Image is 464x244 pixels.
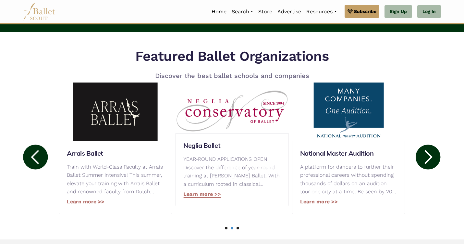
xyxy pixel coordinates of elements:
[229,5,256,19] a: Search
[130,47,334,65] h5: Featured Ballet Organizations
[300,199,338,205] a: Learn more >>
[183,191,221,198] a: Learn more >>
[225,227,227,229] a: 1
[183,141,280,150] a: Neglia Ballet
[300,149,397,158] a: National Master Audition
[417,5,441,18] a: Log In
[304,5,339,19] a: Resources
[59,83,172,141] img: Arrais Ballet logo
[275,5,304,19] a: Advertise
[348,8,353,15] img: gem.svg
[67,199,104,205] a: Learn more >>
[209,5,229,19] a: Home
[67,149,164,158] a: Arrais Ballet
[292,83,405,141] img: National Master Audition logo
[231,227,233,229] a: 2
[256,5,275,19] a: Store
[130,71,334,81] p: Discover the best ballet schools and companies
[183,155,280,188] p: YEAR-ROUND APPLICATIONS OPEN Discover the difference of year-round training at [PERSON_NAME] Ball...
[385,5,412,18] a: Sign Up
[175,90,288,133] img: Neglia Ballet logo
[67,163,164,196] p: Train with World-Class Faculty at Arrais Ballet Summer Intensive! This summer, elevate your train...
[345,5,379,18] a: Subscribe
[354,8,376,15] span: Subscribe
[237,227,239,229] a: 3
[300,163,397,196] p: A platform for dancers to further their professional careers without spending thousands of dollar...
